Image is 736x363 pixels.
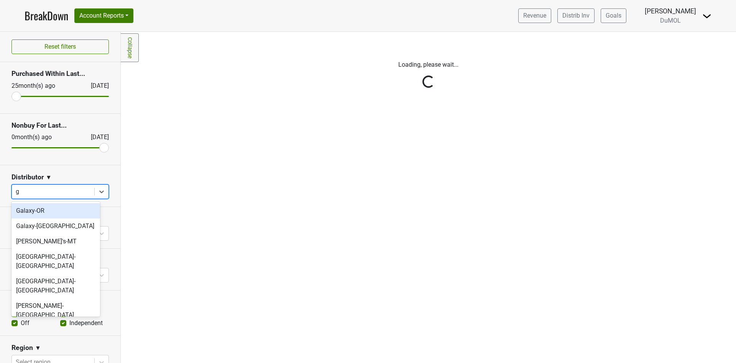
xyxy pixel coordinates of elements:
div: [GEOGRAPHIC_DATA]-[GEOGRAPHIC_DATA] [11,249,100,274]
div: [PERSON_NAME] [645,6,696,16]
div: [PERSON_NAME]'s-MT [11,234,100,249]
div: Galaxy-[GEOGRAPHIC_DATA] [11,218,100,234]
a: Revenue [518,8,551,23]
a: BreakDown [25,8,68,24]
a: Goals [601,8,626,23]
img: Dropdown Menu [702,11,711,21]
div: [GEOGRAPHIC_DATA]-[GEOGRAPHIC_DATA] [11,274,100,298]
button: Account Reports [74,8,133,23]
a: Collapse [121,33,139,62]
div: Galaxy-OR [11,203,100,218]
a: Distrib Inv [557,8,595,23]
div: [PERSON_NAME]-[GEOGRAPHIC_DATA] [11,298,100,323]
p: Loading, please wait... [216,60,641,69]
span: DuMOL [660,17,681,24]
